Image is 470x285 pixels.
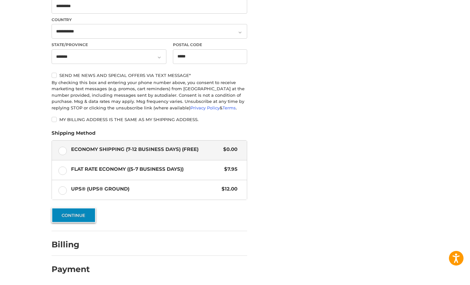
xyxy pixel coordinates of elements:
[223,105,236,110] a: Terms
[71,185,219,193] span: UPS® (UPS® Ground)
[52,117,247,122] label: My billing address is the same as my shipping address.
[52,42,166,48] label: State/Province
[52,80,247,111] div: By checking this box and entering your phone number above, you consent to receive marketing text ...
[52,208,96,223] button: Continue
[52,264,90,274] h2: Payment
[221,166,237,173] span: $7.95
[71,146,220,153] span: Economy Shipping (7-12 Business Days) (Free)
[220,146,237,153] span: $0.00
[71,166,221,173] span: Flat Rate Economy ((5-7 Business Days))
[52,240,90,250] h2: Billing
[52,130,95,140] legend: Shipping Method
[218,185,237,193] span: $12.00
[52,73,247,78] label: Send me news and special offers via text message*
[190,105,220,110] a: Privacy Policy
[173,42,247,48] label: Postal Code
[52,17,247,23] label: Country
